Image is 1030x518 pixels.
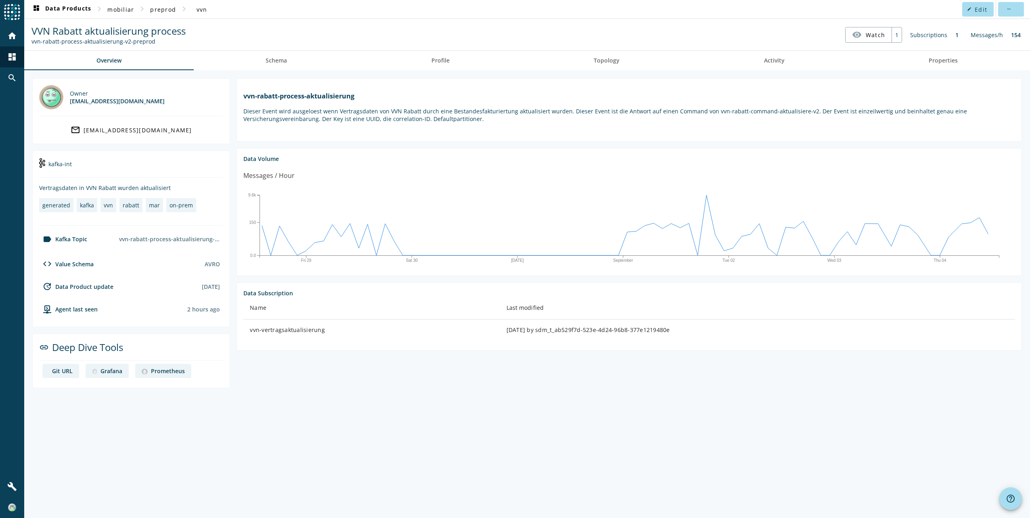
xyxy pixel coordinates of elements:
div: on-prem [170,201,193,209]
div: vvn [104,201,113,209]
text: Thu 04 [934,258,947,263]
text: [DATE] [511,258,524,263]
img: 0958b21c2f27e1308e00c7f4ce829e0c [8,503,16,512]
text: Sat 30 [406,258,418,263]
div: Owner [70,90,165,97]
mat-icon: chevron_right [179,4,189,14]
img: kafka-int [39,158,45,168]
div: mar [149,201,160,209]
div: Value Schema [39,259,94,269]
mat-icon: home [7,31,17,41]
div: Vertragsdaten in VVN Rabatt wurden aktualisiert [39,184,223,192]
mat-icon: build [7,482,17,491]
span: Properties [929,58,958,63]
text: Wed 03 [827,258,842,263]
span: VVN Rabatt aktualisierung process [31,24,186,38]
div: Data Product update [39,282,113,291]
div: Data Subscription [243,289,1015,297]
mat-icon: edit [967,7,971,11]
div: [EMAIL_ADDRESS][DOMAIN_NAME] [84,126,192,134]
img: deep dive image [92,369,97,374]
th: Last modified [500,297,1015,320]
div: Prometheus [151,367,185,375]
h1: vvn-rabatt-process-aktualisierung [243,92,1015,100]
span: Topology [594,58,620,63]
img: deep dive image [142,369,147,374]
div: Deep Dive Tools [39,340,223,361]
button: vvn [189,2,215,17]
button: Data Products [28,2,94,17]
mat-icon: dashboard [31,4,41,14]
div: Data Volume [243,155,1015,163]
div: Messages/h [967,27,1007,43]
span: Watch [866,28,885,42]
text: September [613,258,634,263]
button: Watch [846,27,892,42]
mat-icon: update [42,282,52,291]
span: Data Products [31,4,91,14]
div: vvn-vertragsaktualisierung [250,326,493,334]
span: Edit [975,6,987,13]
mat-icon: dashboard [7,52,17,62]
span: Profile [431,58,450,63]
div: Kafka Topic [39,234,87,244]
div: kafka-int [39,157,223,178]
div: rabatt [123,201,139,209]
mat-icon: link [39,343,49,352]
div: agent-env-preprod [39,304,98,314]
div: Kafka Topic: vvn-rabatt-process-aktualisierung-v2-preprod [31,38,186,45]
div: [DATE] [202,283,220,290]
div: 1 [892,27,902,42]
div: Grafana [100,367,122,375]
mat-icon: mail_outline [71,125,80,135]
div: Agents typically reports every 15min to 1h [187,305,220,313]
td: [DATE] by sdm_t_ab529f7d-523e-4d24-96b8-377e1219480e [500,320,1015,340]
p: Dieser Event wird ausgeloest wenn Vertragsdaten von VVN Rabatt durch eine Bestandesfakturiertung ... [243,107,1015,123]
img: spoud-logo.svg [4,4,20,20]
div: [EMAIL_ADDRESS][DOMAIN_NAME] [70,97,165,105]
th: Name [243,297,500,320]
mat-icon: chevron_right [94,4,104,14]
text: 150 [249,220,256,224]
div: Git URL [52,367,73,375]
div: 1 [951,27,963,43]
img: marmot@mobi.ch [39,85,63,109]
a: [EMAIL_ADDRESS][DOMAIN_NAME] [39,123,223,137]
mat-icon: more_horiz [1006,7,1011,11]
mat-icon: search [7,73,17,83]
text: Fri 29 [301,258,312,263]
text: Tue 02 [722,258,735,263]
div: Subscriptions [906,27,951,43]
span: vvn [197,6,207,13]
div: kafka [80,201,94,209]
a: deep dive imageGit URL [42,364,79,378]
mat-icon: code [42,259,52,269]
div: generated [42,201,70,209]
button: mobiliar [104,2,137,17]
text: 9.6k [248,193,256,197]
div: 154 [1007,27,1025,43]
span: preprod [150,6,176,13]
a: deep dive imageGrafana [86,364,129,378]
mat-icon: label [42,234,52,244]
div: AVRO [205,260,220,268]
span: Schema [266,58,287,63]
mat-icon: help_outline [1006,494,1015,503]
mat-icon: chevron_right [137,4,147,14]
button: Edit [962,2,994,17]
span: mobiliar [107,6,134,13]
span: Overview [96,58,121,63]
div: vvn-rabatt-process-aktualisierung-v2-preprod [116,232,223,246]
div: Messages / Hour [243,171,295,181]
button: preprod [147,2,179,17]
mat-icon: visibility [852,30,862,40]
text: 0.0 [250,253,256,257]
span: Activity [764,58,785,63]
a: deep dive imagePrometheus [135,364,191,378]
